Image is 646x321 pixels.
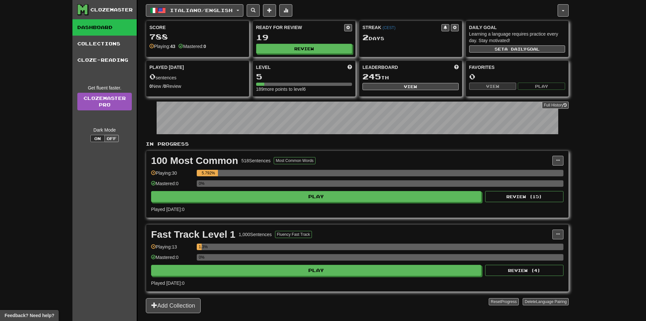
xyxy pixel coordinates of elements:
[275,231,312,238] button: Fluency Fast Track
[489,298,518,305] button: ResetProgress
[536,299,567,304] span: Language Pairing
[362,72,381,81] span: 245
[146,298,201,313] button: Add Collection
[149,64,184,71] span: Played [DATE]
[90,7,133,13] div: Clozemaster
[77,93,132,110] a: ClozemasterPro
[149,43,175,50] div: Playing:
[164,84,166,89] strong: 0
[104,135,119,142] button: Off
[77,127,132,133] div: Dark Mode
[151,180,193,191] div: Mastered: 0
[151,191,481,202] button: Play
[151,281,184,286] span: Played [DATE]: 0
[77,85,132,91] div: Get fluent faster.
[256,64,271,71] span: Level
[72,19,137,36] a: Dashboard
[151,254,193,265] div: Mastered: 0
[149,33,246,41] div: 788
[263,4,276,17] button: Add sentence to collection
[151,230,236,239] div: Fast Track Level 1
[454,64,459,71] span: This week in points, UTC
[149,84,152,89] strong: 0
[362,72,459,81] div: th
[274,157,315,164] button: Most Common Words
[149,72,156,81] span: 0
[362,33,459,42] div: Day s
[485,265,563,276] button: Review (4)
[362,24,441,31] div: Streak
[146,141,569,147] p: In Progress
[362,33,369,42] span: 2
[469,72,565,81] div: 0
[504,47,527,51] span: a daily
[72,36,137,52] a: Collections
[279,4,292,17] button: More stats
[256,44,352,54] button: Review
[256,72,352,81] div: 5
[241,157,271,164] div: 518 Sentences
[151,244,193,254] div: Playing: 13
[199,170,218,176] div: 5.792%
[151,156,238,166] div: 100 Most Common
[146,4,243,17] button: Italiano/English
[469,31,565,44] div: Learning a language requires practice every day. Stay motivated!
[178,43,206,50] div: Mastered:
[542,102,569,109] button: Full History
[485,191,563,202] button: Review (15)
[239,231,272,238] div: 1,000 Sentences
[469,64,565,71] div: Favorites
[256,24,345,31] div: Ready for Review
[170,44,176,49] strong: 43
[382,25,395,30] a: (CEST)
[523,298,569,305] button: DeleteLanguage Pairing
[170,8,233,13] span: Italiano / English
[151,170,193,181] div: Playing: 30
[362,83,459,90] button: View
[149,24,246,31] div: Score
[256,86,352,92] div: 189 more points to level 6
[256,33,352,41] div: 19
[469,24,565,31] div: Daily Goal
[518,83,565,90] button: Play
[469,45,565,53] button: Seta dailygoal
[362,64,398,71] span: Leaderboard
[347,64,352,71] span: Score more points to level up
[149,72,246,81] div: sentences
[90,135,105,142] button: On
[199,244,201,250] div: 1.3%
[151,207,184,212] span: Played [DATE]: 0
[151,265,481,276] button: Play
[469,83,516,90] button: View
[5,312,54,319] span: Open feedback widget
[204,44,206,49] strong: 0
[149,83,246,89] div: New / Review
[247,4,260,17] button: Search sentences
[501,299,517,304] span: Progress
[72,52,137,68] a: Cloze-Reading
